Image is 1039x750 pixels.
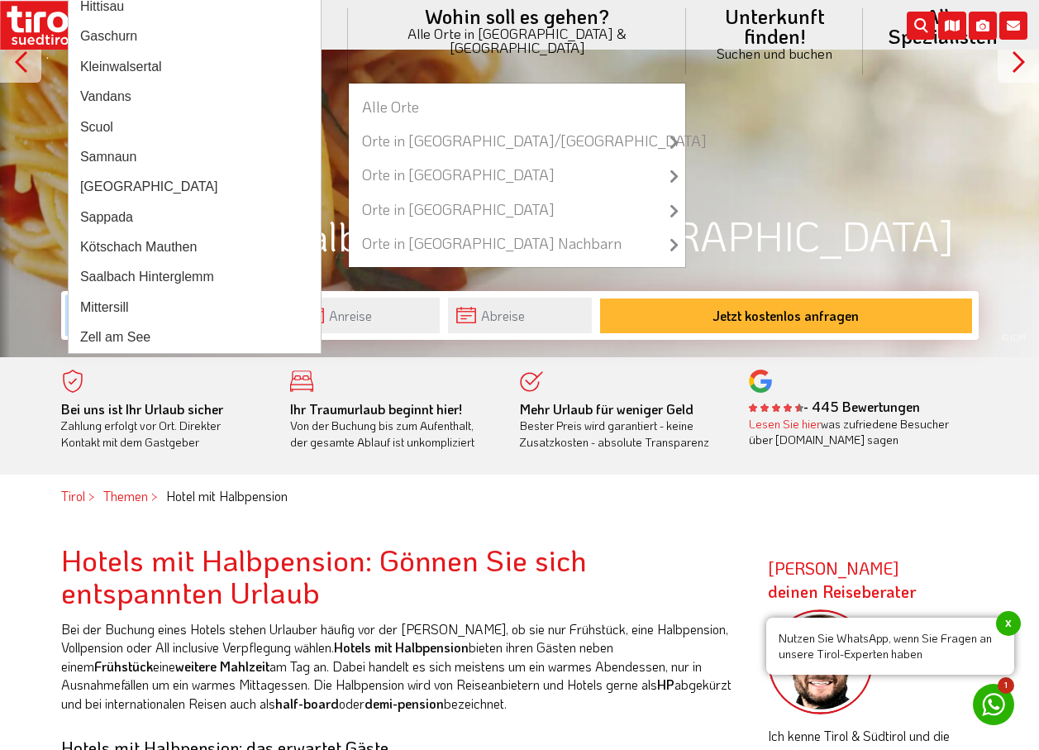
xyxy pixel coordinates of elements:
li: Orte : Kleinwalsertal [69,52,321,82]
b: Bei uns ist Ihr Urlaub sicher [61,400,223,418]
li: Orte : Saalbach Hinterglemm [69,262,321,292]
div: Mittersill [75,296,314,319]
div: Von der Buchung bis zum Aufenthalt, der gesamte Ablauf ist unkompliziert [290,401,495,451]
a: Orte in [GEOGRAPHIC_DATA] Nachbarn [349,227,686,260]
span: Nutzen Sie WhatsApp, wenn Sie Fragen an unsere Tirol-Experten haben [766,618,1014,675]
small: Suchen und buchen [706,46,842,60]
h1: Hotels mit Halbpension in [GEOGRAPHIC_DATA] [61,213,979,258]
strong: weitere Mahlzeit [175,657,269,675]
a: 1 Nutzen Sie WhatsApp, wenn Sie Fragen an unsere Tirol-Experten habenx [973,684,1014,725]
span: x [996,611,1021,636]
li: Orte : Gaschurn [69,21,321,51]
a: Alle Orte [349,90,686,124]
em: Hotel mit Halbpension [166,487,288,504]
li: Orte : Zell am See [69,322,321,352]
input: Abreise [448,298,592,333]
div: Scuol [75,116,314,139]
strong: Hotels mit Halbpension [334,638,469,656]
a: Orte in [GEOGRAPHIC_DATA] [349,193,686,227]
div: Kötschach Mauthen [75,236,314,259]
button: Jetzt kostenlos anfragen [600,299,972,333]
b: - 445 Bewertungen [749,398,920,415]
input: Anreise [296,298,440,333]
i: Karte öffnen [938,12,966,40]
a: Tirol [61,487,85,504]
strong: [PERSON_NAME] [768,557,917,602]
div: Sappada [75,206,314,229]
div: Vandans [75,85,314,108]
div: [GEOGRAPHIC_DATA] [75,175,314,198]
div: Zahlung erfolgt vor Ort. Direkter Kontakt mit dem Gastgeber [61,401,266,451]
h2: Hotels mit Halbpension: Gönnen Sie sich entspannten Urlaub [61,543,743,609]
a: Orte in [GEOGRAPHIC_DATA]/[GEOGRAPHIC_DATA] [349,124,686,158]
p: Bei der Buchung eines Hotels stehen Urlauber häufig vor der [PERSON_NAME], ob sie nur Frühstück, ... [61,620,743,713]
li: Orte : Kötschach Mauthen [69,232,321,262]
strong: half-board [275,695,339,712]
a: Lesen Sie hier [749,416,821,432]
li: Orte : Mittersill [69,293,321,322]
div: Bester Preis wird garantiert - keine Zusatzkosten - absolute Transparenz [520,401,725,451]
div: Kleinwalsertal [75,55,314,79]
strong: HP [657,676,674,693]
div: Gaschurn [75,25,314,48]
div: Samnaun [75,146,314,169]
b: Mehr Urlaub für weniger Geld [520,400,693,418]
span: 1 [998,677,1014,694]
a: Themen [103,487,148,504]
i: Fotogalerie [969,12,997,40]
li: Orte : Samnaun [69,142,321,172]
li: Orte : Vandans [69,82,321,112]
a: Orte in [GEOGRAPHIC_DATA] [349,158,686,192]
small: Nordtirol - [GEOGRAPHIC_DATA] - [GEOGRAPHIC_DATA] [36,46,328,74]
div: Zell am See [75,326,314,349]
img: frag-markus.png [768,609,874,715]
span: deinen Reiseberater [768,580,917,602]
strong: demi-pension [365,695,444,712]
li: Orte : Sappada [69,203,321,232]
li: Orte : Scuol [69,112,321,142]
li: Orte : Münster [69,172,321,202]
b: Ihr Traumurlaub beginnt hier! [290,400,462,418]
i: Kontakt [999,12,1027,40]
div: Saalbach Hinterglemm [75,265,314,289]
strong: Frühstück [94,657,153,675]
div: was zufriedene Besucher über [DOMAIN_NAME] sagen [749,416,954,448]
small: Alle Orte in [GEOGRAPHIC_DATA] & [GEOGRAPHIC_DATA] [368,26,667,55]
